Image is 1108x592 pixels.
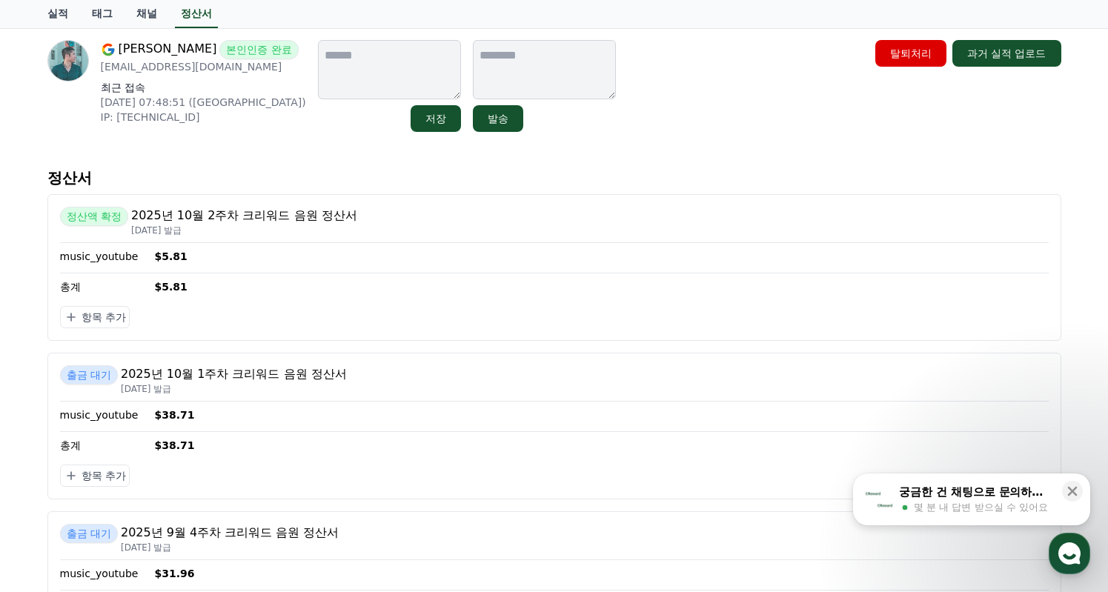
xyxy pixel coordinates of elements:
[60,408,149,422] p: music_youtube
[229,491,247,503] span: 설정
[155,438,1049,453] p: $38.71
[219,40,298,59] span: 본인인증 완료
[4,469,98,506] a: 홈
[60,279,149,294] p: 총계
[98,469,191,506] a: 대화
[952,40,1061,67] button: 과거 실적 업로드
[101,110,306,124] p: IP: [TECHNICAL_ID]
[60,566,149,581] p: music_youtube
[60,465,130,487] button: 항목 추가
[191,469,285,506] a: 설정
[121,365,347,383] p: 2025년 10월 1주차 크리워드 음원 정산서
[60,365,118,385] span: 출금 대기
[119,40,217,59] span: [PERSON_NAME]
[131,207,357,225] p: 2025년 10월 2주차 크리워드 음원 정산서
[155,408,229,422] p: $38.71
[47,167,1061,188] p: 정산서
[60,207,128,226] span: 정산액 확정
[121,383,347,395] p: [DATE] 발급
[136,492,153,504] span: 대화
[101,80,306,95] p: 최근 접속
[473,105,523,132] button: 발송
[60,524,118,543] span: 출금 대기
[411,105,461,132] button: 저장
[155,279,1049,294] p: $5.81
[155,249,229,264] p: $5.81
[121,524,339,542] p: 2025년 9월 4주차 크리워드 음원 정산서
[47,491,56,503] span: 홈
[60,306,130,328] button: 항목 추가
[131,225,357,236] p: [DATE] 발급
[101,59,306,74] p: [EMAIL_ADDRESS][DOMAIN_NAME]
[47,40,89,82] img: profile image
[155,566,229,581] p: $31.96
[60,438,149,453] p: 총계
[101,95,306,110] p: [DATE] 07:48:51 ([GEOGRAPHIC_DATA])
[875,40,946,67] button: 탈퇴처리
[121,542,339,553] p: [DATE] 발급
[60,249,149,264] p: music_youtube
